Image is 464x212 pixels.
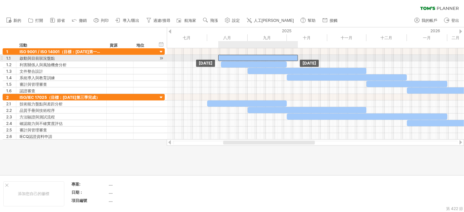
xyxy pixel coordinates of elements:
font: 1.1 [6,56,11,61]
a: 登出 [442,16,461,25]
font: 2026 [431,28,441,33]
font: 十月 [303,35,311,40]
div: 2026年1月 [407,34,447,41]
font: [DATE] [302,61,316,66]
div: 滾動到活動 [158,55,164,62]
font: 1.5 [6,82,11,87]
font: 節省 [57,18,65,23]
div: 2025年9月 [248,34,287,41]
a: 我的帳戶 [413,16,439,25]
font: 登出 [451,18,459,23]
font: 啟動與目前狀況盤點 [20,56,55,61]
font: 活動 [19,43,27,48]
font: 打開 [35,18,43,23]
font: 文件整合設計 [20,69,43,74]
font: 飛漲 [210,18,218,23]
font: 十二月 [381,35,393,40]
font: 專案: [71,182,81,187]
font: 我的帳戶 [422,18,437,23]
font: 2 [6,95,9,100]
font: 利害關係人與風險機會分析 [20,62,67,67]
font: 方法驗證與測試流程 [20,114,55,119]
font: 過濾/搜尋 [153,18,170,23]
font: 1.4 [6,75,12,80]
font: 列印 [101,18,109,23]
font: 幫助 [308,18,316,23]
a: 節省 [48,16,67,25]
font: 資源 [110,43,117,48]
font: 2025 [282,28,292,33]
font: IECQ認證資料申請 [20,134,52,139]
font: 2.5 [6,128,12,132]
font: 地位 [136,43,144,48]
font: 2.2 [6,108,12,113]
font: 品質手冊與技術程序 [20,108,55,113]
div: 2025年7月 [167,34,207,41]
font: 1.6 [6,88,12,93]
div: 2025年11月 [327,34,366,41]
font: 1.2 [6,62,11,67]
font: [DATE] [199,61,212,66]
a: 接觸 [321,16,339,25]
font: .... [109,198,113,203]
a: 導入/匯出 [114,16,141,25]
font: 日期： [71,190,83,195]
font: 審計與管理審查 [20,82,47,87]
font: 九月 [263,35,271,40]
div: 2025年12月 [366,34,407,41]
font: .... [109,190,113,195]
font: 二月 [452,35,459,40]
font: 1.3 [6,69,12,74]
a: 航海家 [176,16,198,25]
font: 確認能力與不確實度評估 [20,121,63,126]
font: 系統導入與教育訓練 [20,75,55,80]
a: 過濾/搜尋 [145,16,172,25]
div: 2025年8月 [207,34,248,41]
font: 技術能力盤點與差距分析 [20,101,63,106]
div: 2025年10月 [287,34,327,41]
font: 審計與管理審查 [20,128,47,132]
font: 航海家 [184,18,196,23]
font: 第 422 節 [446,206,463,211]
font: 新的 [13,18,21,23]
a: 人工[PERSON_NAME] [245,16,296,25]
font: 十一月 [341,35,353,40]
font: 項目編號 [71,198,87,203]
font: 2.3 [6,114,12,119]
font: 七月 [183,35,191,40]
font: ISO/IEC 17025（目標：[DATE]第三季完成） [20,95,100,100]
font: 添加您自己的徽標 [18,191,50,196]
a: 設定 [223,16,242,25]
a: 新的 [5,16,23,25]
font: 一月 [423,35,431,40]
a: 幫助 [299,16,317,25]
font: 設定 [232,18,240,23]
font: ISO 9001 / ISO 14001（目標：[DATE]第一季完成） [20,49,113,54]
font: 八月 [224,35,231,40]
font: 1 [6,49,8,54]
font: .... [109,182,113,187]
a: 列印 [92,16,111,25]
a: 飛漲 [201,16,220,25]
font: 2.1 [6,101,11,106]
a: 撤銷 [70,16,89,25]
font: 人工[PERSON_NAME] [254,18,294,23]
font: 撤銷 [79,18,87,23]
font: 2.4 [6,121,12,126]
font: 2.6 [6,134,12,139]
font: 導入/匯出 [123,18,139,23]
a: 打開 [26,16,45,25]
font: 接觸 [330,18,337,23]
font: 認證審查 [20,88,35,93]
